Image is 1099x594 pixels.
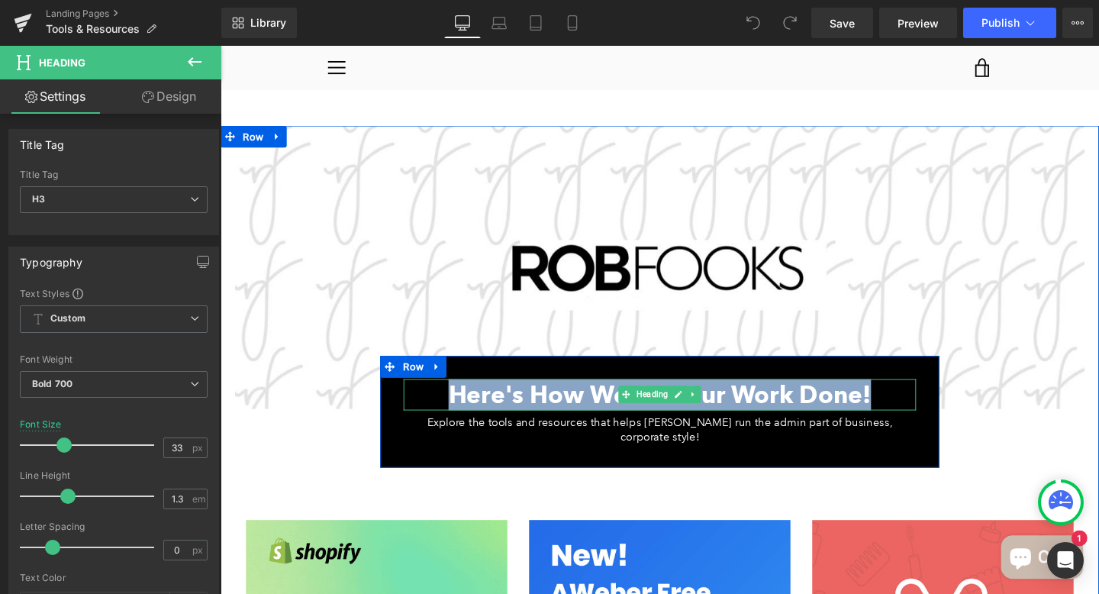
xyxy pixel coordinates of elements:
[221,46,1099,594] iframe: To enrich screen reader interactions, please activate Accessibility in Grammarly extension settings
[20,354,208,365] div: Font Weight
[898,15,939,31] span: Preview
[32,193,45,205] b: H3
[20,84,50,107] span: Row
[39,56,85,69] span: Heading
[218,326,237,349] a: Expand / Collapse
[434,357,473,376] span: Heading
[114,79,224,114] a: Design
[240,351,684,382] span: Here's How We Get Our Work Done!
[444,8,481,38] a: Desktop
[963,8,1056,38] button: Publish
[481,8,517,38] a: Laptop
[489,357,505,376] a: Expand / Collapse
[20,287,208,299] div: Text Styles
[20,419,62,430] div: Font Size
[517,8,554,38] a: Tablet
[20,247,82,269] div: Typography
[20,470,208,481] div: Line Height
[816,515,911,564] inbox-online-store-chat: Shopify online store chat
[20,130,65,151] div: Title Tag
[738,8,769,38] button: Undo
[188,326,218,349] span: Row
[879,8,957,38] a: Preview
[192,545,205,555] span: px
[46,8,221,20] a: Landing Pages
[192,494,205,504] span: em
[20,573,208,583] div: Text Color
[250,16,286,30] span: Library
[50,84,69,107] a: Expand / Collapse
[32,378,73,389] b: Bold 700
[981,17,1020,29] span: Publish
[20,521,208,532] div: Letter Spacing
[46,23,140,35] span: Tools & Resources
[221,8,297,38] a: New Library
[1062,8,1093,38] button: More
[1047,542,1084,579] div: Open Intercom Messenger
[50,312,85,325] b: Custom
[218,389,707,418] span: Explore the tools and resources that helps [PERSON_NAME] run the admin part of business, corporat...
[554,8,591,38] a: Mobile
[775,8,805,38] button: Redo
[20,169,208,180] div: Title Tag
[830,15,855,31] span: Save
[192,443,205,453] span: px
